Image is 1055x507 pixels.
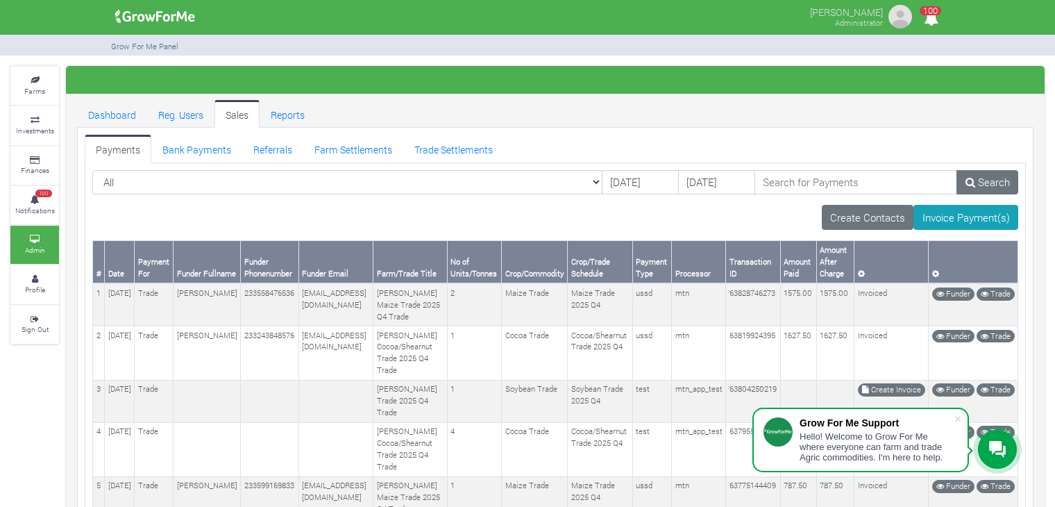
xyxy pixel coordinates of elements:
[77,100,147,128] a: Dashboard
[10,265,59,304] a: Profile
[110,3,200,31] img: growforme image
[403,135,504,163] a: Trade Settlements
[932,288,974,301] a: Funder
[568,380,633,422] td: Soybean Trade 2025 Q4
[447,422,502,476] td: 4
[174,326,241,381] td: [PERSON_NAME]
[10,106,59,144] a: Investments
[135,283,174,326] td: Trade
[918,13,945,26] a: 100
[632,326,671,381] td: ussd
[568,326,633,381] td: Cocoa/Shearnut Trade 2025 Q4
[373,380,448,422] td: [PERSON_NAME] Trade 2025 Q4 Trade
[632,380,671,422] td: test
[632,422,671,476] td: test
[602,170,679,195] input: DD/MM/YYYY
[672,422,726,476] td: mtn_app_test
[447,241,502,283] th: No of Units/Tonnes
[816,241,854,283] th: Amount After Charge
[135,241,174,283] th: Payment For
[373,422,448,476] td: [PERSON_NAME] Cocoa/Shearnut Trade 2025 Q4 Trade
[780,241,816,283] th: Amount Paid
[447,326,502,381] td: 1
[956,170,1018,195] a: Search
[105,380,135,422] td: [DATE]
[726,326,780,381] td: 63819924395
[260,100,316,128] a: Reports
[298,326,373,381] td: [EMAIL_ADDRESS][DOMAIN_NAME]
[816,283,854,326] td: 1575.00
[568,422,633,476] td: Cocoa/Shearnut Trade 2025 Q4
[298,283,373,326] td: [EMAIL_ADDRESS][DOMAIN_NAME]
[447,380,502,422] td: 1
[93,326,105,381] td: 2
[502,380,568,422] td: Soybean Trade
[568,241,633,283] th: Crop/Trade Schedule
[93,283,105,326] td: 1
[10,306,59,344] a: Sign Out
[816,326,854,381] td: 1627.50
[93,380,105,422] td: 3
[810,3,883,19] p: [PERSON_NAME]
[10,147,59,185] a: Finances
[977,288,1015,301] a: Trade
[502,241,568,283] th: Crop/Commodity
[105,283,135,326] td: [DATE]
[151,135,242,163] a: Bank Payments
[502,283,568,326] td: Maize Trade
[111,41,178,51] small: Grow For Me Panel
[105,241,135,283] th: Date
[726,422,780,476] td: 63795569576
[135,422,174,476] td: Trade
[932,480,974,493] a: Funder
[105,422,135,476] td: [DATE]
[214,100,260,128] a: Sales
[977,330,1015,343] a: Trade
[886,3,914,31] img: growforme image
[24,86,45,96] small: Farms
[502,326,568,381] td: Cocoa Trade
[672,326,726,381] td: mtn
[678,170,755,195] input: DD/MM/YYYY
[920,6,941,15] span: 100
[298,241,373,283] th: Funder Email
[85,135,151,163] a: Payments
[822,205,914,230] a: Create Contacts
[632,283,671,326] td: ussd
[913,205,1018,230] a: Invoice Payment(s)
[105,326,135,381] td: [DATE]
[858,383,925,397] a: Create Invoice
[93,241,105,283] th: #
[174,283,241,326] td: [PERSON_NAME]
[502,422,568,476] td: Cocoa Trade
[135,380,174,422] td: Trade
[672,283,726,326] td: mtn
[568,283,633,326] td: Maize Trade 2025 Q4
[10,226,59,264] a: Admin
[800,431,954,463] div: Hello! Welcome to Grow For Me where everyone can farm and trade Agric commodities. I'm here to help.
[854,326,929,381] td: Invoiced
[977,480,1015,493] a: Trade
[854,283,929,326] td: Invoiced
[241,241,299,283] th: Funder Phonenumber
[932,383,974,397] a: Funder
[135,326,174,381] td: Trade
[918,3,945,34] i: Notifications
[672,380,726,422] td: mtn_app_test
[754,170,958,195] input: Search for Payments
[21,165,49,175] small: Finances
[10,67,59,105] a: Farms
[373,241,448,283] th: Farm/Trade Title
[303,135,403,163] a: Farm Settlements
[800,417,954,429] div: Grow For Me Support
[726,241,780,283] th: Transaction ID
[93,422,105,476] td: 4
[15,206,55,215] small: Notifications
[373,326,448,381] td: [PERSON_NAME] Cocoa/Shearnut Trade 2025 Q4 Trade
[977,383,1015,397] a: Trade
[632,241,671,283] th: Payment Type
[147,100,214,128] a: Reg. Users
[25,285,45,294] small: Profile
[932,330,974,343] a: Funder
[174,241,241,283] th: Funder Fullname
